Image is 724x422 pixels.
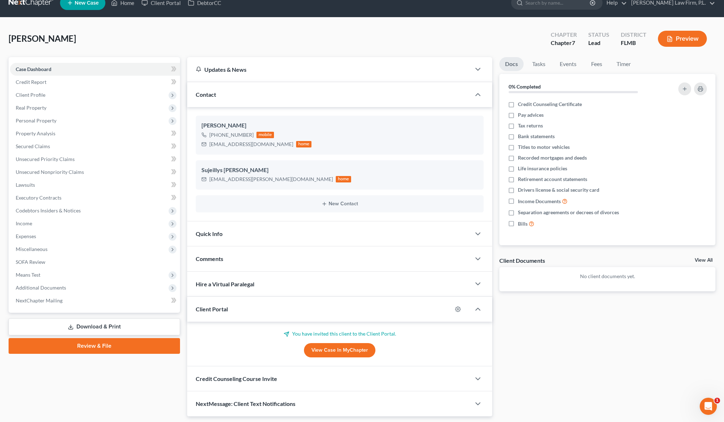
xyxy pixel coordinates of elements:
div: home [296,141,312,147]
span: Tax returns [518,122,543,129]
span: NextMessage: Client Text Notifications [196,400,295,407]
p: You have invited this client to the Client Portal. [196,330,484,337]
a: Unsecured Priority Claims [10,153,180,166]
span: Credit Counseling Certificate [518,101,582,108]
span: Client Portal [196,306,228,312]
a: Executory Contracts [10,191,180,204]
span: NextChapter Mailing [16,297,63,303]
a: SOFA Review [10,256,180,268]
a: Fees [585,57,608,71]
div: Lead [588,39,609,47]
span: Personal Property [16,117,56,124]
span: Income Documents [518,198,561,205]
a: Timer [611,57,636,71]
span: Miscellaneous [16,246,48,252]
a: Credit Report [10,76,180,89]
span: Pay advices [518,111,544,119]
strong: 0% Completed [509,84,541,90]
a: Docs [499,57,524,71]
div: home [336,176,351,182]
div: Client Documents [499,257,545,264]
span: Real Property [16,105,46,111]
div: Updates & News [196,66,463,73]
div: mobile [256,132,274,138]
div: Chapter [551,39,577,47]
span: Retirement account statements [518,176,587,183]
span: Separation agreements or decrees of divorces [518,209,619,216]
span: New Case [75,0,99,6]
span: Quick Info [196,230,223,237]
span: Drivers license & social security card [518,186,599,194]
span: Unsecured Priority Claims [16,156,75,162]
a: Property Analysis [10,127,180,140]
span: Codebtors Insiders & Notices [16,207,81,213]
div: Sujeillys [PERSON_NAME] [201,166,478,175]
a: Download & Print [9,318,180,335]
span: Recorded mortgages and deeds [518,154,587,161]
span: Executory Contracts [16,195,61,201]
span: Unsecured Nonpriority Claims [16,169,84,175]
span: Expenses [16,233,36,239]
span: Means Test [16,272,40,278]
span: [PERSON_NAME] [9,33,76,44]
span: Titles to motor vehicles [518,144,570,151]
span: Client Profile [16,92,45,98]
span: Hire a Virtual Paralegal [196,281,254,287]
a: View Case in MyChapter [304,343,375,357]
span: Income [16,220,32,226]
span: Bank statements [518,133,555,140]
a: NextChapter Mailing [10,294,180,307]
div: District [621,31,646,39]
div: [EMAIL_ADDRESS][DOMAIN_NAME] [209,141,293,148]
div: [PERSON_NAME] [201,121,478,130]
span: Credit Counseling Course Invite [196,375,277,382]
p: No client documents yet. [505,273,710,280]
div: [EMAIL_ADDRESS][PERSON_NAME][DOMAIN_NAME] [209,176,333,183]
a: Lawsuits [10,179,180,191]
span: 1 [714,398,720,403]
a: View All [695,258,713,263]
a: Review & File [9,338,180,354]
a: Events [554,57,582,71]
span: Credit Report [16,79,46,85]
span: Life insurance policies [518,165,567,172]
span: Comments [196,255,223,262]
iframe: Intercom live chat [700,398,717,415]
div: Status [588,31,609,39]
span: Case Dashboard [16,66,51,72]
a: Tasks [526,57,551,71]
span: 7 [572,39,575,46]
a: Unsecured Nonpriority Claims [10,166,180,179]
button: Preview [658,31,707,47]
span: Property Analysis [16,130,55,136]
a: Case Dashboard [10,63,180,76]
span: Secured Claims [16,143,50,149]
a: Secured Claims [10,140,180,153]
div: FLMB [621,39,646,47]
span: SOFA Review [16,259,45,265]
span: Additional Documents [16,285,66,291]
span: Lawsuits [16,182,35,188]
span: Bills [518,220,528,227]
span: Contact [196,91,216,98]
button: New Contact [201,201,478,207]
div: Chapter [551,31,577,39]
div: [PHONE_NUMBER] [209,131,254,139]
